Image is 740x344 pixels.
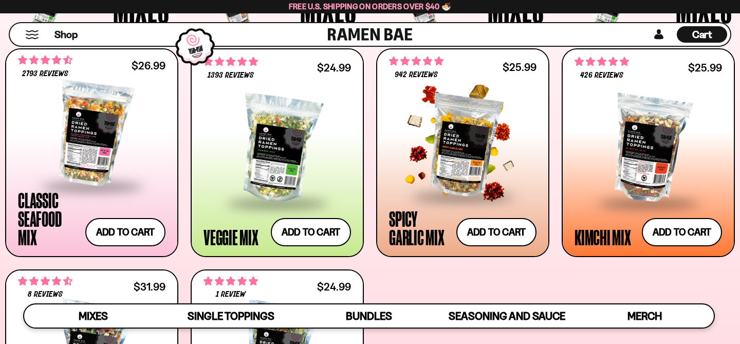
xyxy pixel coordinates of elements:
div: Spicy Garlic Mix [389,209,451,246]
button: Add to cart [456,218,536,246]
span: Free U.S. Shipping on Orders over $40 🍜 [289,2,452,11]
span: Single Toppings [188,310,274,322]
div: $31.99 [134,282,165,292]
span: 8 reviews [28,291,63,299]
button: Add to cart [642,218,722,246]
div: $25.99 [503,62,536,72]
button: Mobile Menu Trigger [25,30,39,39]
button: Add to cart [271,218,351,246]
span: 1393 reviews [208,71,254,80]
a: 4.68 stars 2793 reviews $26.99 Classic Seafood Mix Add to cart [5,48,178,257]
span: 1 review [216,291,246,299]
a: Merch [576,304,714,328]
span: 4.68 stars [18,53,72,67]
a: Shop [54,26,78,43]
a: Cart [677,23,727,46]
div: $24.99 [317,63,351,73]
a: Single Toppings [162,304,300,328]
span: Mixes [79,310,108,322]
a: Bundles [300,304,438,328]
span: Cart [692,28,712,41]
button: Add to cart [85,218,165,246]
a: 4.75 stars 942 reviews $25.99 Spicy Garlic Mix Add to cart [376,48,549,257]
div: $24.99 [317,282,351,292]
div: $25.99 [688,63,722,73]
div: $26.99 [132,61,165,70]
span: Merch [627,310,662,322]
span: 5.00 stars [203,275,258,288]
div: Veggie Mix [203,228,258,246]
span: Seasoning and Sauce [449,310,565,322]
div: Kimchi Mix [575,228,631,246]
span: 4.62 stars [18,275,72,288]
span: Bundles [346,310,392,322]
a: Seasoning and Sauce [438,304,576,328]
span: 4.75 stars [389,55,443,68]
span: Shop [54,28,78,42]
div: Classic Seafood Mix [18,191,80,246]
a: Mixes [24,304,162,328]
span: 4.76 stars [575,55,629,68]
a: 4.76 stars 426 reviews $25.99 Kimchi Mix Add to cart [562,48,735,257]
span: 2793 reviews [22,70,68,78]
span: 426 reviews [580,71,623,80]
span: 4.76 stars [203,55,258,68]
a: 4.76 stars 1393 reviews $24.99 Veggie Mix Add to cart [191,48,364,257]
span: 942 reviews [395,71,438,79]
